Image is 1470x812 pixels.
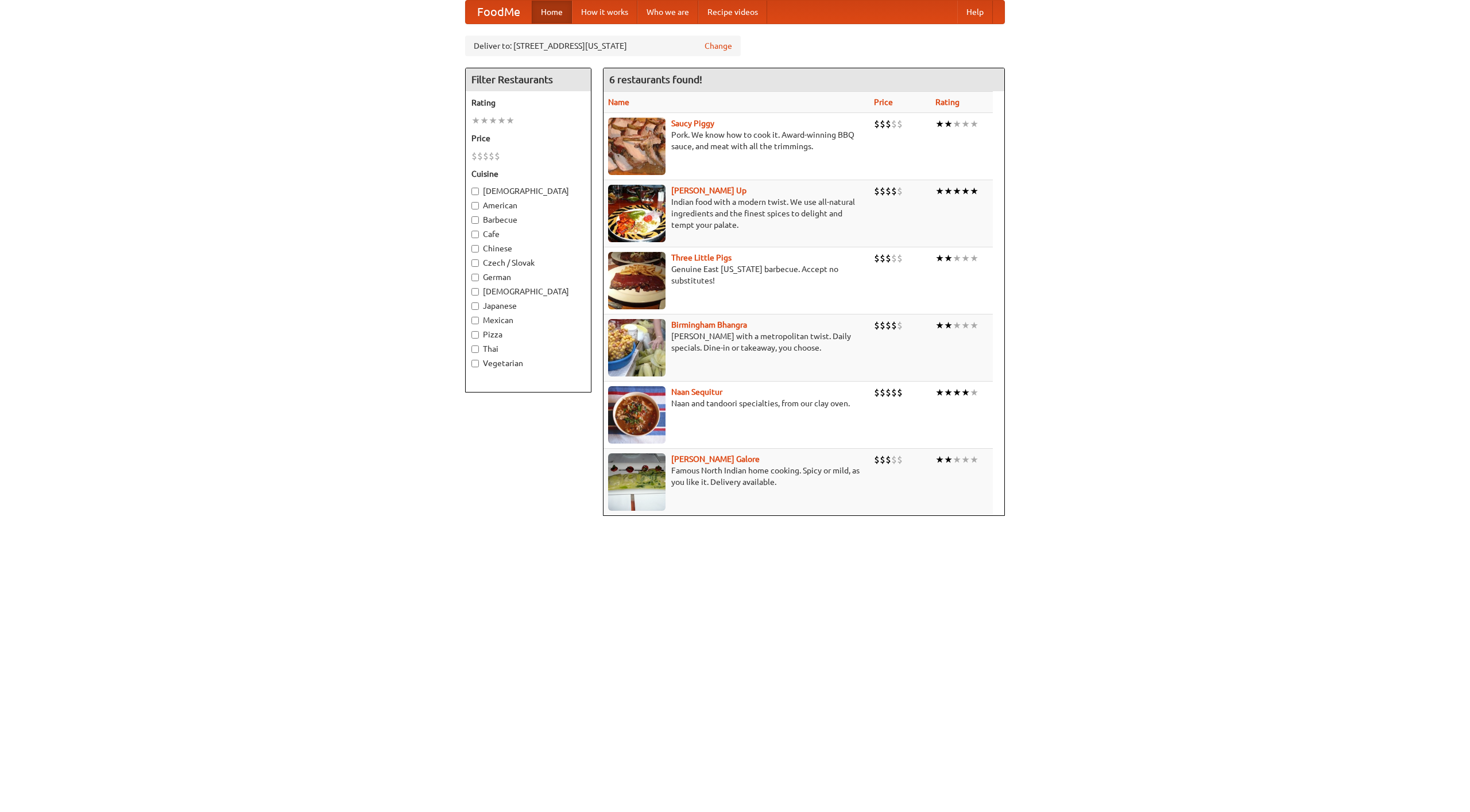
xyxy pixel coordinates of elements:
[608,331,865,353] p: [PERSON_NAME] with a metropolitan twist. Daily specials. Dine-in or takeaway, you choose.
[935,98,960,107] a: Rating
[608,118,666,175] img: saucy.jpg
[874,118,880,130] li: $
[494,150,500,162] li: $
[891,118,897,130] li: $
[885,185,891,197] li: $
[970,118,978,130] li: ★
[471,200,585,211] label: American
[489,114,497,127] li: ★
[608,98,629,107] a: Name
[497,114,506,127] li: ★
[671,119,714,128] a: Saucy Piggy
[891,453,897,466] li: $
[970,185,978,197] li: ★
[471,259,479,267] input: Czech / Slovak
[880,252,885,265] li: $
[897,453,903,466] li: $
[935,185,944,197] li: ★
[970,386,978,399] li: ★
[671,454,760,464] a: [PERSON_NAME] Galore
[471,288,479,296] input: [DEMOGRAPHIC_DATA]
[961,319,970,332] li: ★
[608,386,666,444] img: naansequitur.jpg
[705,40,732,52] a: Change
[897,319,903,332] li: $
[970,453,978,466] li: ★
[880,453,885,466] li: $
[637,1,698,24] a: Who we are
[471,214,585,226] label: Barbecue
[471,274,479,281] input: German
[891,252,897,265] li: $
[608,319,666,376] img: bhangra.jpg
[471,345,479,353] input: Thai
[885,118,891,130] li: $
[897,252,903,265] li: $
[970,252,978,265] li: ★
[885,386,891,399] li: $
[471,245,479,252] input: Chinese
[471,202,479,209] input: American
[471,302,479,310] input: Japanese
[880,386,885,399] li: $
[874,252,880,265] li: $
[471,150,477,162] li: $
[465,36,741,56] div: Deliver to: [STREET_ADDRESS][US_STATE]
[471,343,585,355] label: Thai
[471,97,585,108] h5: Rating
[953,319,961,332] li: ★
[471,114,480,127] li: ★
[471,133,585,144] h5: Price
[471,358,585,369] label: Vegetarian
[506,114,514,127] li: ★
[471,216,479,224] input: Barbecue
[953,386,961,399] li: ★
[897,118,903,130] li: $
[480,114,489,127] li: ★
[489,150,494,162] li: $
[532,1,572,24] a: Home
[935,453,944,466] li: ★
[608,453,666,511] img: currygalore.jpg
[466,1,532,24] a: FoodMe
[957,1,993,24] a: Help
[671,320,747,329] a: Birmingham Bhangra
[874,185,880,197] li: $
[885,319,891,332] li: $
[935,386,944,399] li: ★
[953,453,961,466] li: ★
[471,271,585,283] label: German
[471,331,479,339] input: Pizza
[874,386,880,399] li: $
[935,118,944,130] li: ★
[961,185,970,197] li: ★
[891,386,897,399] li: $
[608,129,865,152] p: Pork. We know how to cook it. Award-winning BBQ sauce, and meat with all the trimmings.
[471,286,585,297] label: [DEMOGRAPHIC_DATA]
[897,185,903,197] li: $
[935,319,944,332] li: ★
[608,398,865,409] p: Naan and tandoori specialties, from our clay oven.
[970,319,978,332] li: ★
[961,252,970,265] li: ★
[483,150,489,162] li: $
[874,98,893,107] a: Price
[471,300,585,312] label: Japanese
[608,185,666,242] img: curryup.jpg
[961,118,970,130] li: ★
[891,319,897,332] li: $
[944,252,953,265] li: ★
[471,360,479,367] input: Vegetarian
[944,386,953,399] li: ★
[885,453,891,466] li: $
[961,453,970,466] li: ★
[471,329,585,340] label: Pizza
[466,68,591,91] h4: Filter Restaurants
[880,185,885,197] li: $
[471,257,585,269] label: Czech / Slovak
[671,186,746,195] b: [PERSON_NAME] Up
[944,453,953,466] li: ★
[671,387,722,397] a: Naan Sequitur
